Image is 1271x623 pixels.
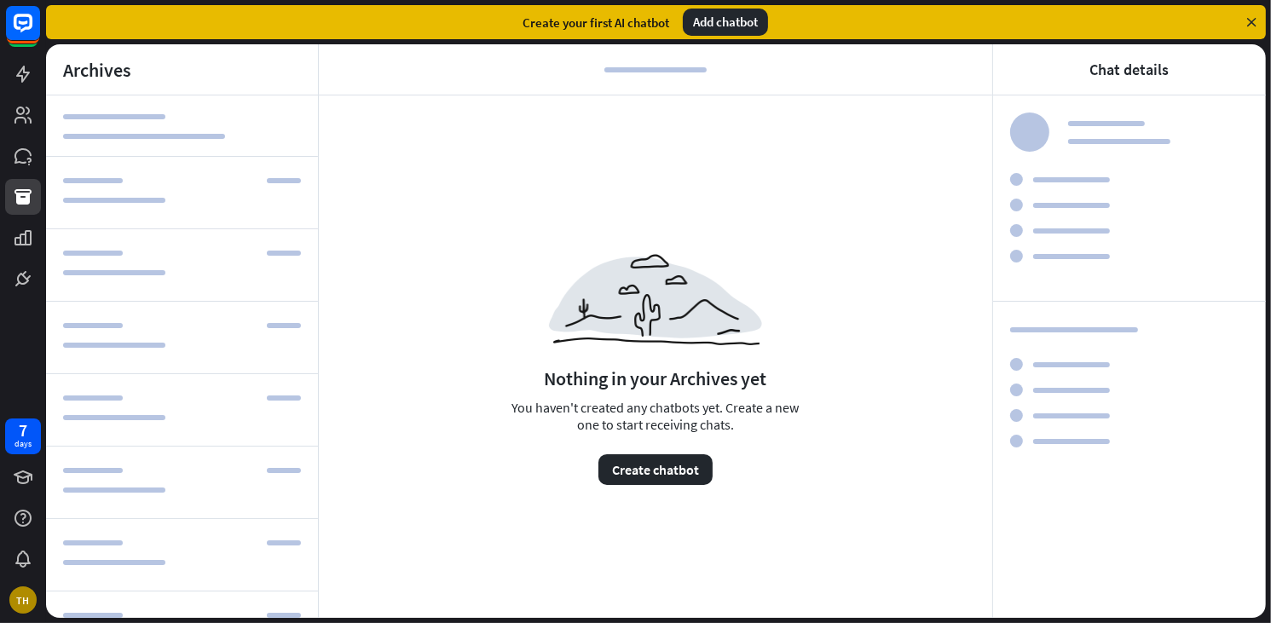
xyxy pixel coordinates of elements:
[598,454,713,485] button: Create chatbot
[63,58,130,82] div: Archives
[506,399,805,485] div: You haven't created any chatbots yet. Create a new one to start receiving chats.
[14,7,65,58] button: Open LiveChat chat widget
[14,438,32,450] div: days
[9,586,37,614] div: TH
[1090,60,1170,79] div: Chat details
[683,9,768,36] div: Add chatbot
[5,418,41,454] a: 7 days
[19,423,27,438] div: 7
[549,254,762,344] img: ae424f8a3b67452448e4.png
[523,14,669,31] div: Create your first AI chatbot
[545,366,767,390] div: Nothing in your Archives yet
